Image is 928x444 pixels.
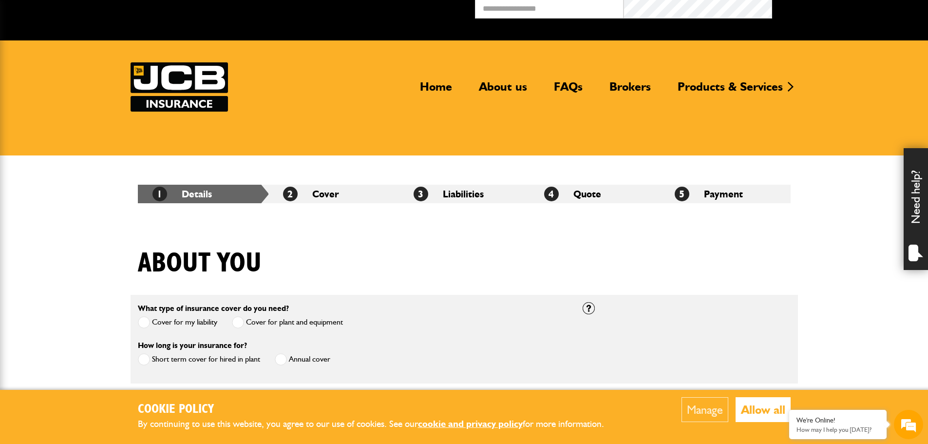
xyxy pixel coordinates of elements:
[131,62,228,112] a: JCB Insurance Services
[133,300,177,313] em: Start Chat
[675,187,689,201] span: 5
[544,187,559,201] span: 4
[138,353,260,366] label: Short term cover for hired in plant
[472,79,534,102] a: About us
[670,79,790,102] a: Products & Services
[13,176,178,292] textarea: Type your message and hit 'Enter'
[138,185,268,203] li: Details
[13,119,178,140] input: Enter your email address
[17,54,41,68] img: d_20077148190_company_1631870298795_20077148190
[736,397,791,422] button: Allow all
[418,418,523,429] a: cookie and privacy policy
[796,416,879,425] div: We're Online!
[51,55,164,67] div: Chat with us now
[660,185,791,203] li: Payment
[904,148,928,270] div: Need help?
[530,185,660,203] li: Quote
[283,187,298,201] span: 2
[796,426,879,433] p: How may I help you today?
[138,305,289,312] label: What type of insurance cover do you need?
[399,185,530,203] li: Liabilities
[138,417,620,432] p: By continuing to use this website, you agree to our use of cookies. See our for more information.
[268,185,399,203] li: Cover
[152,187,167,201] span: 1
[131,62,228,112] img: JCB Insurance Services logo
[275,353,330,366] label: Annual cover
[13,90,178,112] input: Enter your last name
[138,316,217,328] label: Cover for my liability
[602,79,658,102] a: Brokers
[138,342,247,349] label: How long is your insurance for?
[138,247,262,280] h1: About you
[13,148,178,169] input: Enter your phone number
[547,79,590,102] a: FAQs
[682,397,728,422] button: Manage
[414,187,428,201] span: 3
[160,5,183,28] div: Minimize live chat window
[138,402,620,417] h2: Cookie Policy
[413,79,459,102] a: Home
[232,316,343,328] label: Cover for plant and equipment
